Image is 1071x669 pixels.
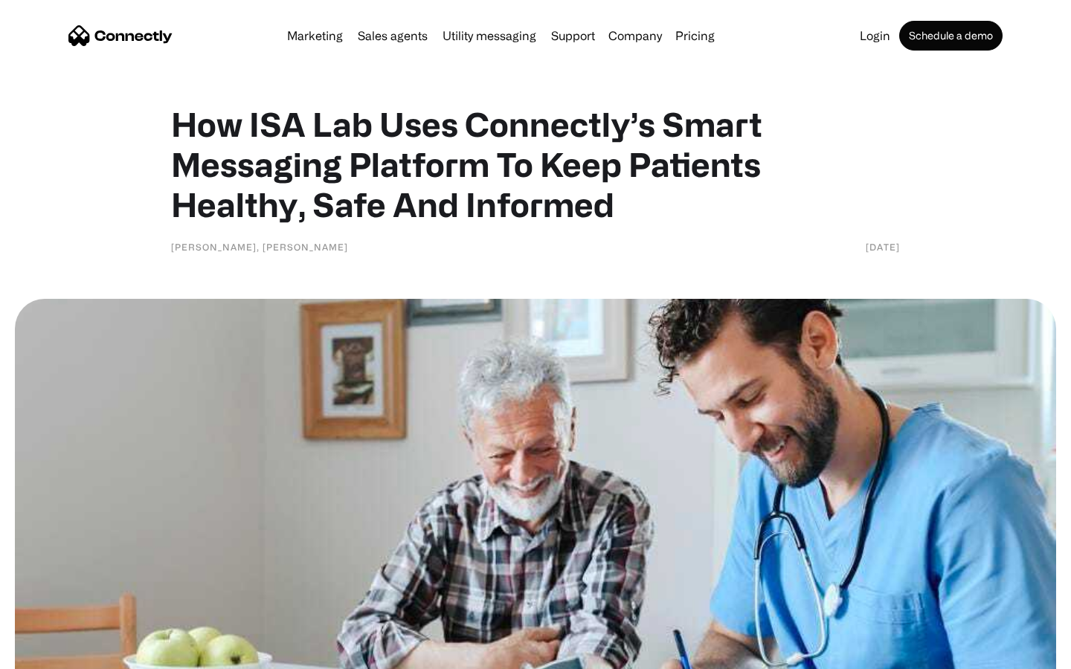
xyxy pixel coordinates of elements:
[669,30,721,42] a: Pricing
[171,239,348,254] div: [PERSON_NAME], [PERSON_NAME]
[352,30,434,42] a: Sales agents
[545,30,601,42] a: Support
[15,643,89,664] aside: Language selected: English
[854,30,896,42] a: Login
[171,104,900,224] h1: How ISA Lab Uses Connectly’s Smart Messaging Platform To Keep Patients Healthy, Safe And Informed
[30,643,89,664] ul: Language list
[866,239,900,254] div: [DATE]
[608,25,662,46] div: Company
[281,30,349,42] a: Marketing
[437,30,542,42] a: Utility messaging
[899,21,1003,51] a: Schedule a demo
